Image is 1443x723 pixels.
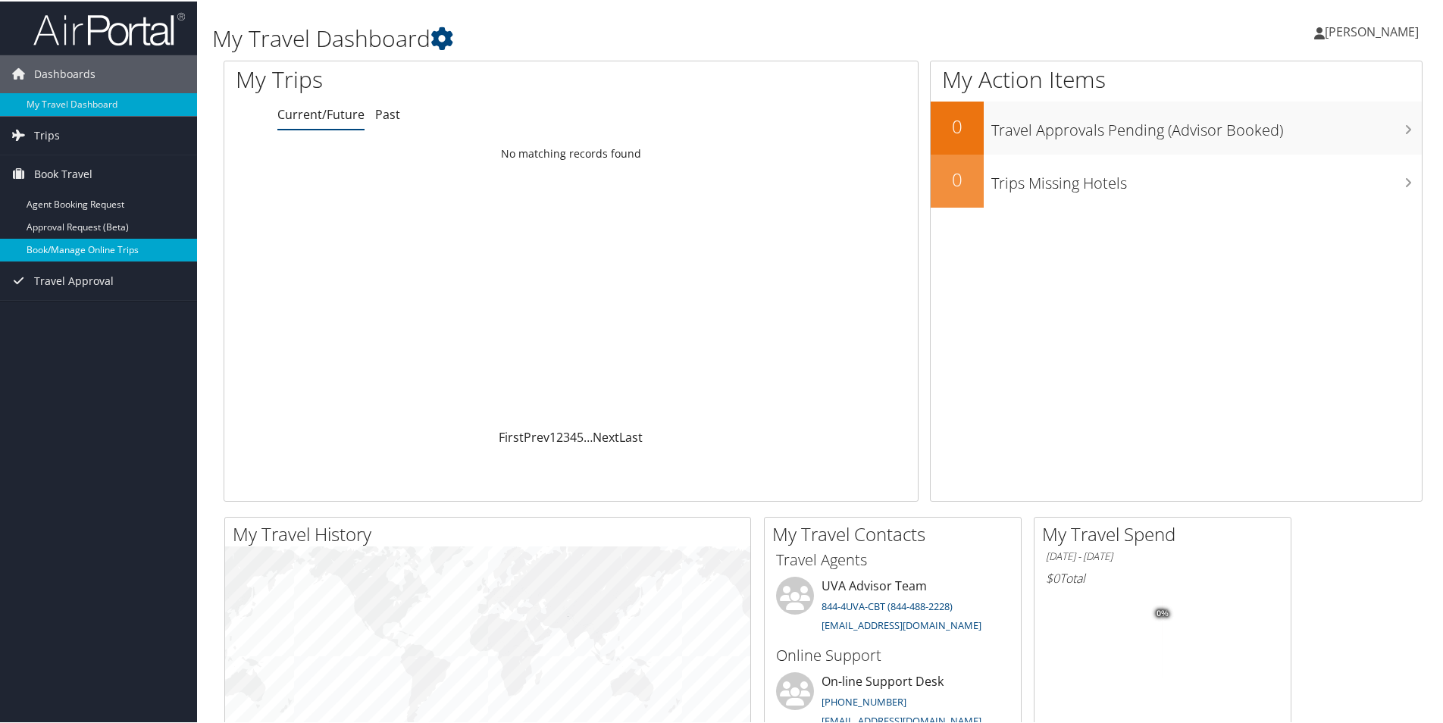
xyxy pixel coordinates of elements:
[34,154,92,192] span: Book Travel
[570,427,577,444] a: 4
[1314,8,1434,53] a: [PERSON_NAME]
[499,427,524,444] a: First
[931,100,1422,153] a: 0Travel Approvals Pending (Advisor Booked)
[1325,22,1419,39] span: [PERSON_NAME]
[991,164,1422,192] h3: Trips Missing Hotels
[375,105,400,121] a: Past
[277,105,365,121] a: Current/Future
[822,617,981,631] a: [EMAIL_ADDRESS][DOMAIN_NAME]
[34,54,95,92] span: Dashboards
[822,598,953,612] a: 844-4UVA-CBT (844-488-2228)
[584,427,593,444] span: …
[524,427,549,444] a: Prev
[991,111,1422,139] h3: Travel Approvals Pending (Advisor Booked)
[34,115,60,153] span: Trips
[1157,608,1169,617] tspan: 0%
[776,643,1009,665] h3: Online Support
[212,21,1027,53] h1: My Travel Dashboard
[1046,568,1279,585] h6: Total
[1046,548,1279,562] h6: [DATE] - [DATE]
[1042,520,1291,546] h2: My Travel Spend
[34,261,114,299] span: Travel Approval
[768,575,1017,637] li: UVA Advisor Team
[931,165,984,191] h2: 0
[577,427,584,444] a: 5
[556,427,563,444] a: 2
[224,139,918,166] td: No matching records found
[233,520,750,546] h2: My Travel History
[593,427,619,444] a: Next
[563,427,570,444] a: 3
[822,693,906,707] a: [PHONE_NUMBER]
[619,427,643,444] a: Last
[776,548,1009,569] h3: Travel Agents
[931,153,1422,206] a: 0Trips Missing Hotels
[931,112,984,138] h2: 0
[1046,568,1060,585] span: $0
[236,62,618,94] h1: My Trips
[931,62,1422,94] h1: My Action Items
[33,10,185,45] img: airportal-logo.png
[549,427,556,444] a: 1
[772,520,1021,546] h2: My Travel Contacts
